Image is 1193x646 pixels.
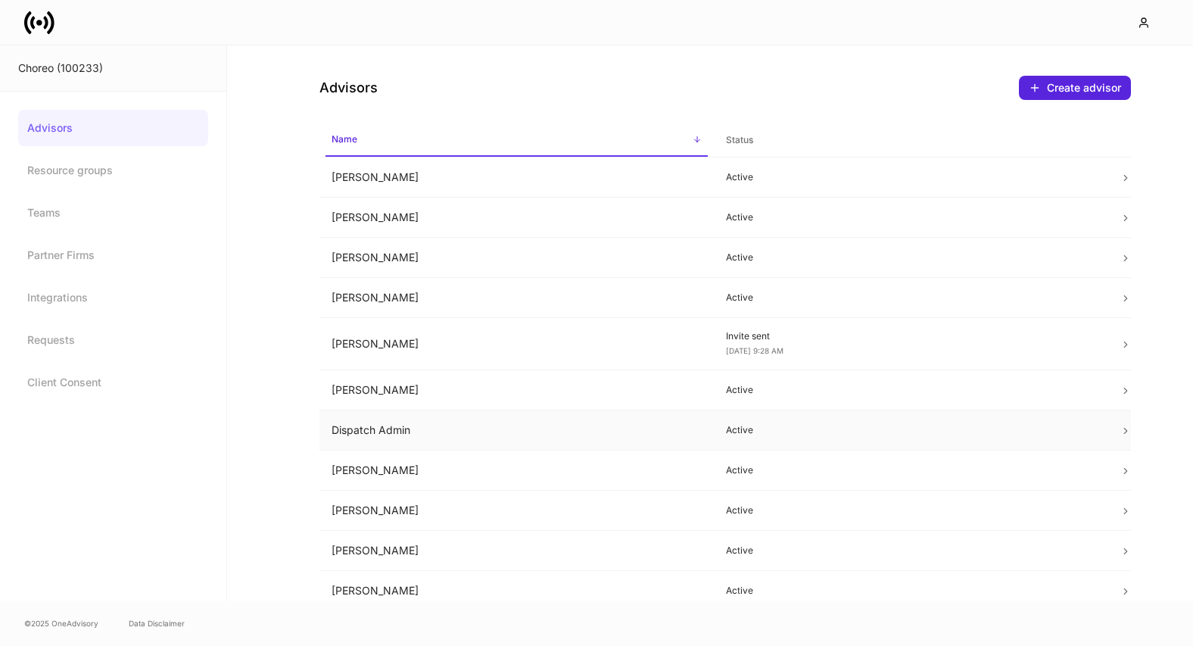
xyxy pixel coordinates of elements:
a: Teams [18,195,208,231]
p: Active [726,464,1096,476]
p: Active [726,292,1096,304]
td: [PERSON_NAME] [319,158,714,198]
td: [PERSON_NAME] [319,370,714,410]
p: Active [726,384,1096,396]
a: Data Disclaimer [129,617,185,629]
td: [PERSON_NAME] [319,278,714,318]
p: Active [726,585,1096,597]
h4: Advisors [319,79,378,97]
td: [PERSON_NAME] [319,451,714,491]
a: Partner Firms [18,237,208,273]
td: [PERSON_NAME] [319,531,714,571]
span: © 2025 OneAdvisory [24,617,98,629]
h6: Status [726,133,753,147]
td: [PERSON_NAME] [319,491,714,531]
span: [DATE] 9:28 AM [726,346,783,355]
td: [PERSON_NAME] [319,318,714,370]
a: Advisors [18,110,208,146]
td: [PERSON_NAME] [319,198,714,238]
p: Active [726,504,1096,516]
div: Create advisor [1047,80,1121,95]
a: Client Consent [18,364,208,401]
div: Choreo (100233) [18,61,208,76]
a: Integrations [18,279,208,316]
td: Dispatch Admin [319,410,714,451]
h6: Name [332,132,357,146]
a: Requests [18,322,208,358]
p: Active [726,251,1096,264]
span: Name [326,124,708,157]
span: Status [720,125,1102,156]
p: Active [726,545,1096,557]
p: Active [726,171,1096,183]
p: Active [726,211,1096,223]
p: Active [726,424,1096,436]
td: [PERSON_NAME] [319,238,714,278]
button: Create advisor [1019,76,1131,100]
p: Invite sent [726,330,1096,342]
a: Resource groups [18,152,208,189]
td: [PERSON_NAME] [319,571,714,611]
